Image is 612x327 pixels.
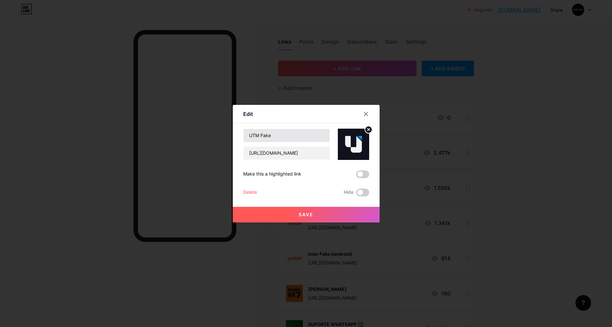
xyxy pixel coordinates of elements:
[243,189,257,196] div: Delete
[344,189,353,196] span: Hide
[243,129,330,142] input: Title
[233,207,380,222] button: Save
[299,212,313,217] span: Save
[243,170,301,178] div: Make this a highlighted link
[338,129,369,160] img: link_thumbnail
[243,147,330,160] input: URL
[243,110,253,118] div: Edit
